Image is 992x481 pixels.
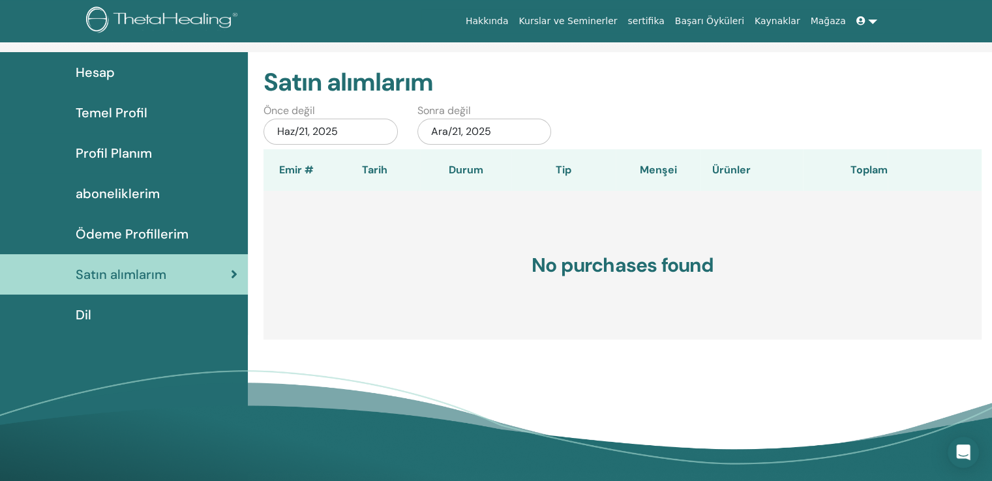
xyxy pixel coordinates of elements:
[803,162,888,178] div: Toplam
[420,149,511,191] th: Durum
[616,149,700,191] th: Menşei
[670,9,749,33] a: Başarı Öyküleri
[76,265,166,284] span: Satın alımlarım
[86,7,242,36] img: logo.png
[749,9,805,33] a: Kaynaklar
[948,437,979,468] div: Open Intercom Messenger
[76,305,91,325] span: Dil
[513,9,622,33] a: Kurslar ve Seminerler
[76,63,115,82] span: Hesap
[76,143,152,163] span: Profil Planım
[263,119,398,145] div: Haz/21, 2025
[511,149,616,191] th: Tip
[417,103,471,119] label: Sonra değil
[329,149,420,191] th: Tarih
[263,149,329,191] th: Emir #
[700,149,803,191] th: Ürünler
[460,9,514,33] a: Hakkında
[76,224,188,244] span: Ödeme Profillerim
[76,103,147,123] span: Temel Profil
[805,9,850,33] a: Mağaza
[417,119,552,145] div: Ara/21, 2025
[76,184,160,203] span: aboneliklerim
[263,191,982,340] h3: No purchases found
[263,103,315,119] label: Önce değil
[622,9,669,33] a: sertifika
[263,68,982,98] h2: Satın alımlarım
